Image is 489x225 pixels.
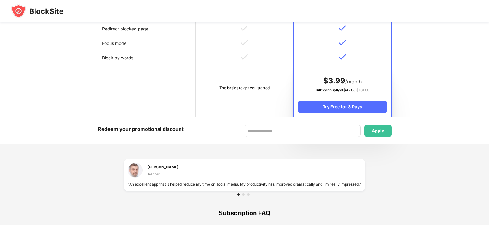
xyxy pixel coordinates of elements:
div: /month [298,76,387,86]
img: v-blue.svg [339,25,346,31]
td: Block by words [98,50,196,65]
img: blocksite-icon-black.svg [11,4,64,18]
div: Redeem your promotional discount [98,125,184,134]
span: $ 3.99 [323,76,345,85]
div: [PERSON_NAME] [147,164,179,170]
span: $ 131.88 [356,88,369,92]
img: v-blue.svg [339,54,346,60]
img: testimonial-1.jpg [128,163,143,178]
div: Teacher [147,171,179,176]
img: v-grey.svg [241,25,248,31]
div: Billed annually at $ 47.88 [298,87,387,93]
img: v-grey.svg [241,40,248,46]
img: v-grey.svg [241,54,248,60]
div: "An excellent app that`s helped reduce my time on social media. My productivity has improved dram... [128,181,361,187]
div: The basics to get you started [200,85,289,91]
div: Try Free for 3 Days [298,101,387,113]
div: Apply [372,128,384,133]
td: Focus mode [98,36,196,50]
td: Redirect blocked page [98,22,196,36]
img: v-blue.svg [339,40,346,46]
